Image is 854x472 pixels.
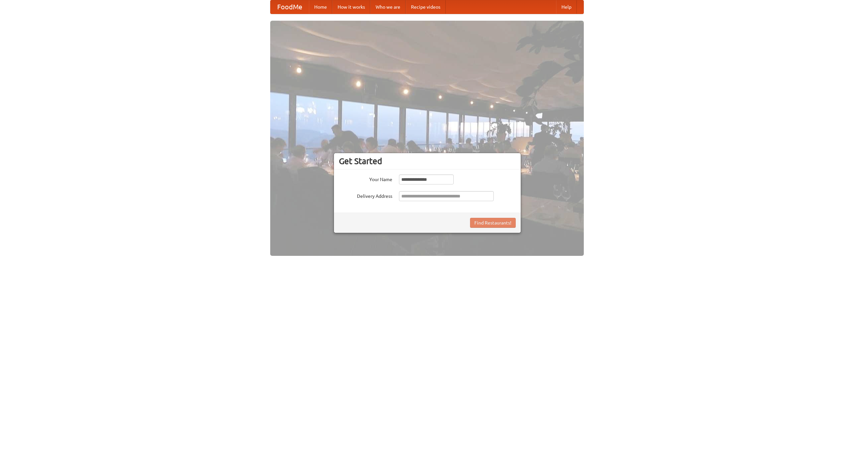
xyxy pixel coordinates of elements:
a: Home [309,0,332,14]
a: Help [556,0,577,14]
button: Find Restaurants! [470,218,516,228]
a: FoodMe [271,0,309,14]
a: How it works [332,0,370,14]
a: Who we are [370,0,406,14]
a: Recipe videos [406,0,446,14]
h3: Get Started [339,156,516,166]
label: Your Name [339,174,392,183]
label: Delivery Address [339,191,392,199]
